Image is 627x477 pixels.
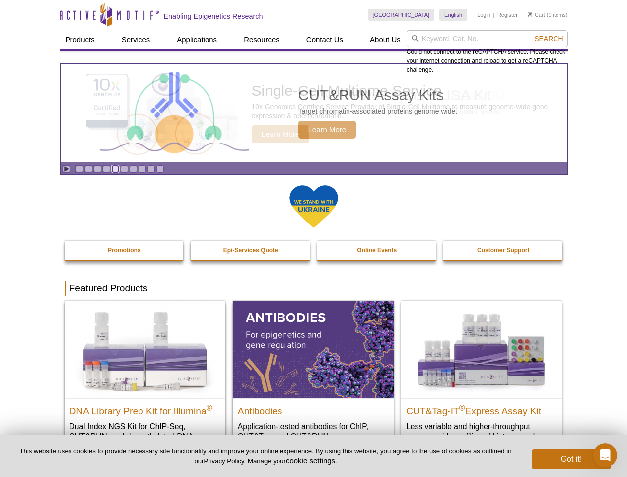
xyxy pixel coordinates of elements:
strong: Promotions [108,247,141,254]
h2: Antibodies [238,401,389,416]
h2: Enabling Epigenetics Research [164,12,263,21]
a: CUT&RUN Assay Kits CUT&RUN Assay Kits Target chromatin-associated proteins genome wide. Learn More [61,64,567,162]
a: DNA Library Prep Kit for Illumina DNA Library Prep Kit for Illumina® Dual Index NGS Kit for ChIP-... [65,301,225,461]
a: About Us [364,30,407,49]
li: | [493,9,495,21]
img: Your Cart [528,12,532,17]
div: Could not connect to the reCAPTCHA service. Please check your internet connection and reload to g... [407,30,568,74]
a: Resources [238,30,285,49]
button: Search [531,34,566,43]
a: Epi-Services Quote [191,241,311,260]
img: CUT&Tag-IT® Express Assay Kit [401,301,562,398]
button: Got it! [532,449,611,469]
a: Applications [171,30,223,49]
li: (0 items) [528,9,568,21]
p: Dual Index NGS Kit for ChIP-Seq, CUT&RUN, and ds methylated DNA assays. [70,421,220,452]
a: [GEOGRAPHIC_DATA] [368,9,435,21]
button: cookie settings [286,456,335,465]
a: Login [477,11,490,18]
sup: ® [207,403,212,412]
img: CUT&RUN Assay Kits [100,68,249,159]
a: Go to slide 7 [130,165,137,173]
a: Go to slide 3 [94,165,101,173]
h2: DNA Library Prep Kit for Illumina [70,401,220,416]
strong: Epi-Services Quote [223,247,278,254]
iframe: Intercom live chat [593,443,617,467]
a: Go to slide 2 [85,165,92,173]
a: CUT&Tag-IT® Express Assay Kit CUT&Tag-IT®Express Assay Kit Less variable and higher-throughput ge... [401,301,562,451]
a: Privacy Policy [204,457,244,465]
a: Contact Us [300,30,349,49]
a: Go to slide 4 [103,165,110,173]
strong: Online Events [357,247,397,254]
a: Go to slide 6 [121,165,128,173]
a: Services [116,30,156,49]
h2: Featured Products [65,281,563,296]
a: Go to slide 1 [76,165,83,173]
a: English [439,9,467,21]
h2: CUT&RUN Assay Kits [298,88,458,103]
strong: Customer Support [477,247,529,254]
a: Online Events [317,241,437,260]
span: Learn More [298,121,356,139]
a: Go to slide 5 [112,165,119,173]
a: All Antibodies Antibodies Application-tested antibodies for ChIP, CUT&Tag, and CUT&RUN. [233,301,394,451]
img: DNA Library Prep Kit for Illumina [65,301,225,398]
p: This website uses cookies to provide necessary site functionality and improve your online experie... [16,447,515,466]
article: CUT&RUN Assay Kits [61,64,567,162]
a: Cart [528,11,545,18]
p: Application-tested antibodies for ChIP, CUT&Tag, and CUT&RUN. [238,421,389,442]
a: Register [497,11,518,18]
a: Toggle autoplay [63,165,70,173]
sup: ® [459,403,465,412]
a: Go to slide 8 [139,165,146,173]
img: We Stand With Ukraine [289,184,339,229]
a: Go to slide 10 [156,165,164,173]
p: Less variable and higher-throughput genome-wide profiling of histone marks​. [406,421,557,442]
a: Customer Support [443,241,563,260]
h2: CUT&Tag-IT Express Assay Kit [406,401,557,416]
a: Promotions [65,241,185,260]
a: Products [60,30,101,49]
p: Target chromatin-associated proteins genome wide. [298,107,458,116]
a: Go to slide 9 [147,165,155,173]
span: Search [534,35,563,43]
img: All Antibodies [233,301,394,398]
input: Keyword, Cat. No. [407,30,568,47]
